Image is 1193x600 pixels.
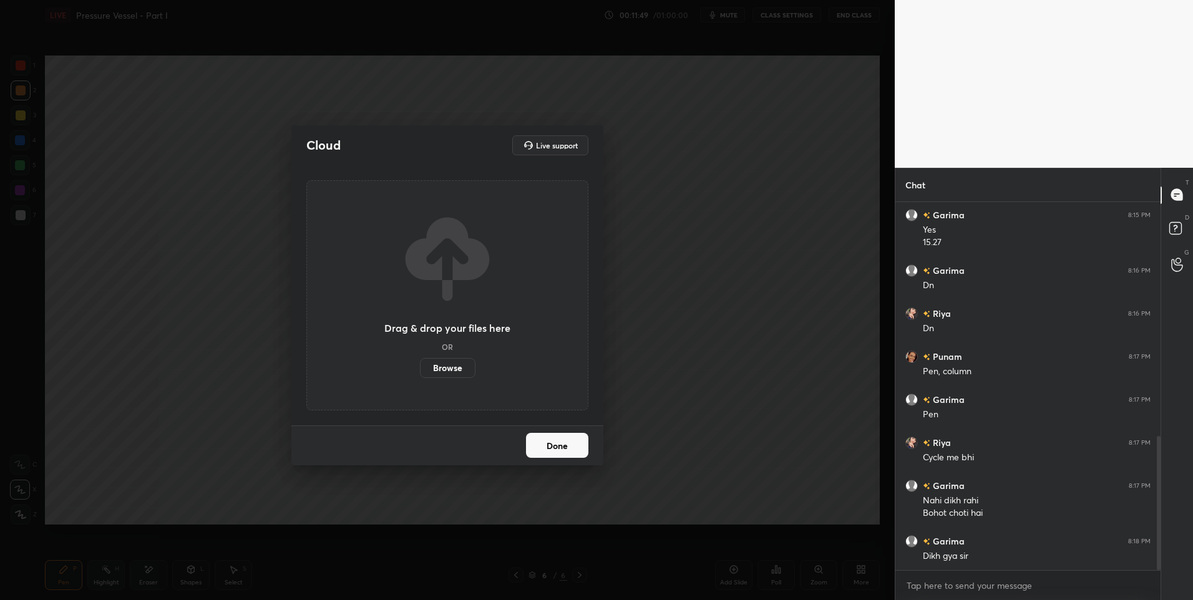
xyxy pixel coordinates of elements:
[306,137,341,153] h2: Cloud
[905,264,918,276] img: default.png
[930,307,951,320] h6: Riya
[930,393,965,406] h6: Garima
[923,365,1151,378] div: Pen, column
[1128,537,1151,544] div: 8:18 PM
[923,224,1151,236] div: Yes
[1129,352,1151,360] div: 8:17 PM
[1129,438,1151,446] div: 8:17 PM
[930,264,965,277] h6: Garima
[923,507,1151,520] div: Bohot choti hai
[1186,178,1189,187] p: T
[923,397,930,404] img: no-rating-badge.077c3623.svg
[905,307,918,319] img: 9a58a05a9ad6482a82cd9b5ca215b066.jpg
[930,479,965,492] h6: Garima
[923,495,1151,507] div: Nahi dikh rahi
[923,483,930,490] img: no-rating-badge.077c3623.svg
[923,268,930,274] img: no-rating-badge.077c3623.svg
[905,436,918,448] img: 9a58a05a9ad6482a82cd9b5ca215b066.jpg
[1128,309,1151,317] div: 8:16 PM
[930,436,951,449] h6: Riya
[923,236,1151,249] div: 15.27
[1128,211,1151,218] div: 8:15 PM
[536,142,578,149] h5: Live support
[923,212,930,219] img: no-rating-badge.077c3623.svg
[905,350,918,362] img: ad9b1ca7378248a280ec44d6413dd476.jpg
[905,479,918,491] img: default.png
[1185,213,1189,222] p: D
[905,208,918,221] img: default.png
[1184,248,1189,257] p: G
[1129,395,1151,403] div: 8:17 PM
[895,202,1161,570] div: grid
[923,322,1151,335] div: Dn
[1128,266,1151,274] div: 8:16 PM
[905,535,918,547] img: default.png
[930,208,965,221] h6: Garima
[526,433,588,458] button: Done
[384,323,510,333] h3: Drag & drop your files here
[442,343,453,351] h5: OR
[923,440,930,447] img: no-rating-badge.077c3623.svg
[923,409,1151,421] div: Pen
[905,393,918,405] img: default.png
[923,550,1151,563] div: Dikh gya sir
[930,535,965,548] h6: Garima
[923,452,1151,464] div: Cycle me bhi
[923,538,930,545] img: no-rating-badge.077c3623.svg
[1129,481,1151,489] div: 8:17 PM
[923,279,1151,292] div: Dn
[923,311,930,317] img: no-rating-badge.077c3623.svg
[923,354,930,360] img: no-rating-badge.077c3623.svg
[895,168,935,201] p: Chat
[930,350,962,363] h6: Punam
